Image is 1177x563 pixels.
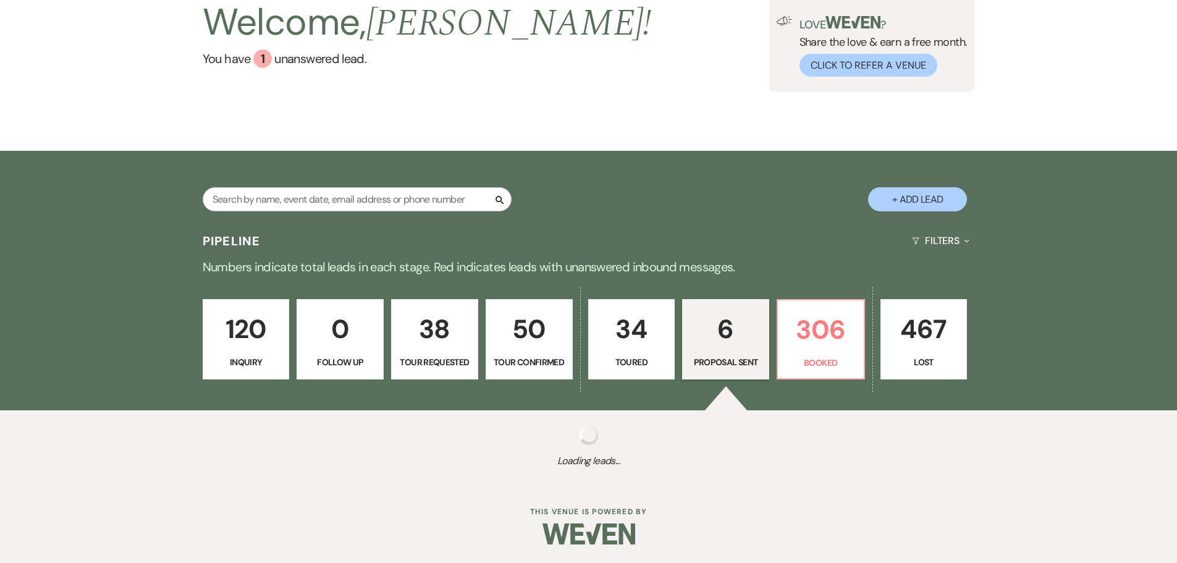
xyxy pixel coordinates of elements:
p: Follow Up [305,355,376,369]
p: Inquiry [211,355,282,369]
img: loud-speaker-illustration.svg [777,16,792,26]
a: 120Inquiry [203,299,290,379]
button: + Add Lead [868,187,967,211]
p: Proposal Sent [690,355,761,369]
p: Lost [888,355,960,369]
p: 50 [494,308,565,350]
span: Loading leads... [59,454,1118,468]
input: Search by name, event date, email address or phone number [203,187,512,211]
button: Filters [907,224,974,257]
a: 306Booked [777,299,865,379]
a: 467Lost [880,299,968,379]
p: Toured [596,355,667,369]
p: Tour Confirmed [494,355,565,369]
div: 1 [253,49,272,68]
a: 38Tour Requested [391,299,478,379]
a: You have 1 unanswered lead. [203,49,652,68]
a: 50Tour Confirmed [486,299,573,379]
p: Numbers indicate total leads in each stage. Red indicates leads with unanswered inbound messages. [144,257,1034,277]
img: Weven Logo [542,512,635,556]
img: weven-logo-green.svg [825,16,880,28]
a: 34Toured [588,299,675,379]
button: Click to Refer a Venue [799,54,937,77]
p: 467 [888,308,960,350]
img: loading spinner [579,425,599,445]
a: 6Proposal Sent [682,299,769,379]
p: 38 [399,308,470,350]
p: Booked [785,356,856,370]
p: 6 [690,308,761,350]
p: 0 [305,308,376,350]
h3: Pipeline [203,232,261,250]
p: Tour Requested [399,355,470,369]
p: 120 [211,308,282,350]
p: 34 [596,308,667,350]
div: Share the love & earn a free month. [792,16,968,77]
p: 306 [785,309,856,350]
a: 0Follow Up [297,299,384,379]
p: Love ? [799,16,968,30]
